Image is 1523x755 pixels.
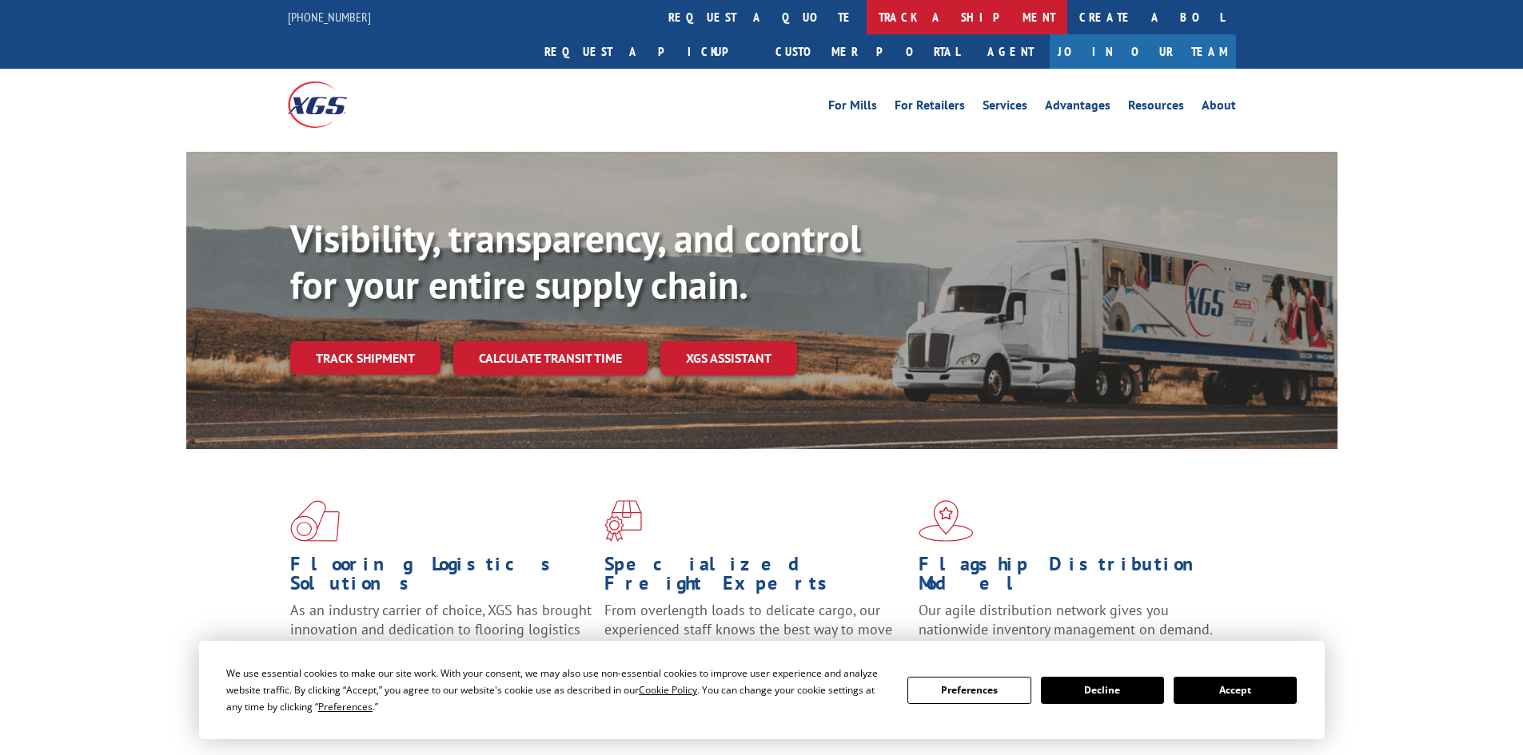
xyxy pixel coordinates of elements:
a: Services [983,99,1027,117]
img: xgs-icon-flagship-distribution-model-red [919,500,974,542]
a: [PHONE_NUMBER] [288,9,371,25]
a: Resources [1128,99,1184,117]
h1: Flagship Distribution Model [919,554,1221,601]
a: For Retailers [895,99,965,117]
p: From overlength loads to delicate cargo, our experienced staff knows the best way to move your fr... [604,601,907,672]
span: Our agile distribution network gives you nationwide inventory management on demand. [919,601,1213,638]
b: Visibility, transparency, and control for your entire supply chain. [290,213,861,309]
a: Advantages [1045,99,1110,117]
a: For Mills [828,99,877,117]
a: Request a pickup [532,34,763,69]
img: xgs-icon-total-supply-chain-intelligence-red [290,500,340,542]
span: Cookie Policy [639,683,697,697]
a: Agent [971,34,1050,69]
a: Track shipment [290,341,441,375]
div: Cookie Consent Prompt [199,641,1325,739]
a: About [1202,99,1236,117]
h1: Specialized Freight Experts [604,554,907,601]
span: Preferences [318,700,373,713]
button: Accept [1174,677,1297,704]
h1: Flooring Logistics Solutions [290,554,592,601]
img: xgs-icon-focused-on-flooring-red [604,500,642,542]
a: Join Our Team [1050,34,1236,69]
a: Calculate transit time [453,341,648,376]
span: As an industry carrier of choice, XGS has brought innovation and dedication to flooring logistics... [290,601,592,658]
button: Decline [1041,677,1164,704]
a: XGS ASSISTANT [660,341,797,376]
a: Customer Portal [763,34,971,69]
button: Preferences [907,677,1031,704]
div: We use essential cookies to make our site work. With your consent, we may also use non-essential ... [226,665,888,715]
